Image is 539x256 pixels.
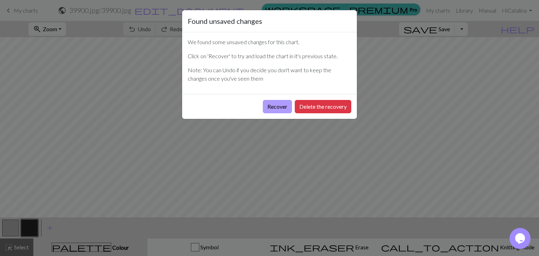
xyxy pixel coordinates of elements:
[188,66,351,83] p: Note: You can Undo if you decide you don't want to keep the changes once you've seen them
[188,52,351,60] p: Click on 'Recover' to try and load the chart in it's previous state.
[510,228,532,249] iframe: chat widget
[188,38,351,46] p: We found some unsaved changes for this chart.
[263,100,292,113] button: Recover
[295,100,351,113] button: Delete the recovery
[188,16,262,26] h5: Found unsaved changes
